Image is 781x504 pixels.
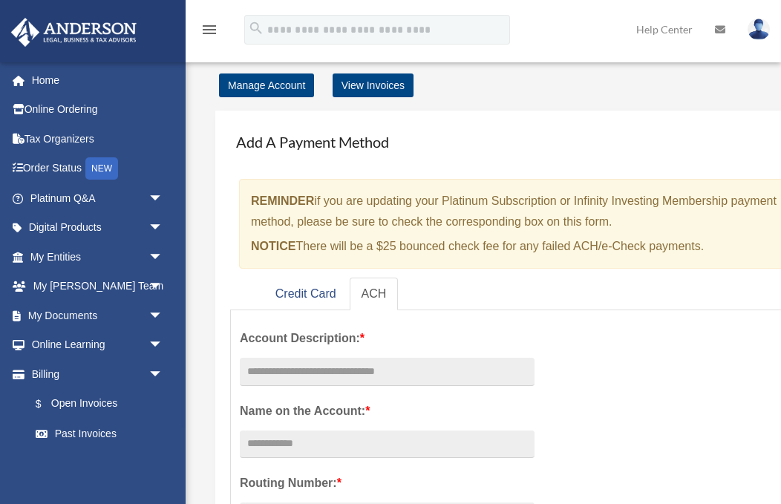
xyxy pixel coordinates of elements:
[148,301,178,331] span: arrow_drop_down
[10,272,186,301] a: My [PERSON_NAME] Teamarrow_drop_down
[10,183,186,213] a: Platinum Q&Aarrow_drop_down
[10,213,186,243] a: Digital Productsarrow_drop_down
[748,19,770,40] img: User Pic
[251,240,295,252] strong: NOTICE
[148,272,178,302] span: arrow_drop_down
[148,213,178,243] span: arrow_drop_down
[219,73,314,97] a: Manage Account
[148,359,178,390] span: arrow_drop_down
[200,26,218,39] a: menu
[240,401,535,422] label: Name on the Account:
[148,242,178,272] span: arrow_drop_down
[251,194,314,207] strong: REMINDER
[10,65,186,95] a: Home
[148,183,178,214] span: arrow_drop_down
[21,389,186,419] a: $Open Invoices
[10,95,186,125] a: Online Ordering
[10,359,186,389] a: Billingarrow_drop_down
[21,419,186,448] a: Past Invoices
[10,330,186,360] a: Online Learningarrow_drop_down
[7,18,141,47] img: Anderson Advisors Platinum Portal
[333,73,414,97] a: View Invoices
[21,448,178,478] a: Manage Payments
[44,395,51,413] span: $
[10,124,186,154] a: Tax Organizers
[240,473,535,494] label: Routing Number:
[10,301,186,330] a: My Documentsarrow_drop_down
[264,278,348,311] a: Credit Card
[248,20,264,36] i: search
[200,21,218,39] i: menu
[148,330,178,361] span: arrow_drop_down
[350,278,399,311] a: ACH
[85,157,118,180] div: NEW
[10,154,186,184] a: Order StatusNEW
[240,328,535,349] label: Account Description:
[10,242,186,272] a: My Entitiesarrow_drop_down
